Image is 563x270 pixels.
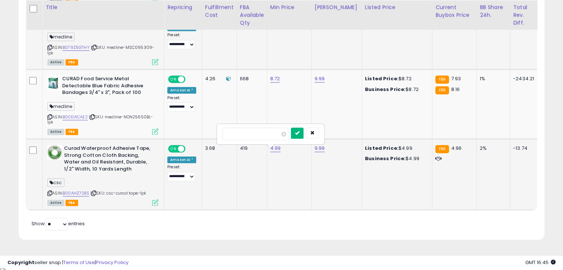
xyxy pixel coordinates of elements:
a: Privacy Policy [96,259,128,266]
span: 4.96 [451,145,462,152]
a: 4.99 [270,145,281,152]
span: All listings currently available for purchase on Amazon [47,129,64,135]
div: ASIN: [47,145,158,205]
span: FBA [66,129,78,135]
span: All listings currently available for purchase on Amazon [47,200,64,206]
span: All listings currently available for purchase on Amazon [47,59,64,65]
b: Listed Price: [365,145,399,152]
strong: Copyright [7,259,34,266]
span: ON [169,146,178,152]
div: BB Share 24h. [480,3,507,19]
span: 7.93 [451,75,461,82]
div: 419 [240,145,261,152]
div: $4.99 [365,155,426,162]
div: ASIN: [47,13,158,64]
div: Amazon AI * [167,156,196,163]
div: seller snap | | [7,259,128,266]
div: Fulfillment Cost [205,3,234,19]
img: 41gxp59tAGL._SL40_.jpg [47,75,60,90]
div: Title [46,3,161,11]
span: 2025-10-6 16:45 GMT [525,259,556,266]
b: CURAD Food Service Metal Detectable Blue Fabric Adhesive Bandages 3/4" x 3", Pack of 100 [62,75,152,98]
span: | SKU: csc-curad tape-1pk [90,190,146,196]
div: -13.74 [513,145,534,152]
span: medline [47,33,74,41]
div: Repricing [167,3,199,11]
div: Current Buybox Price [435,3,473,19]
div: Listed Price [365,3,429,11]
div: Min Price [270,3,308,11]
div: FBA Available Qty [240,3,264,27]
span: FBA [66,59,78,65]
b: Business Price: [365,86,406,93]
a: B00AHZ72BS [63,190,89,196]
small: FBA [435,86,449,94]
div: Preset: [167,95,196,112]
div: $4.99 [365,145,426,152]
span: | SKU: medline-MSC095309-1pk [47,44,154,55]
img: 41kzFOGfOtL._SL40_.jpg [47,145,62,160]
span: csc [47,178,64,187]
span: ON [169,76,178,82]
div: $8.72 [365,75,426,82]
span: OFF [184,146,196,152]
div: [PERSON_NAME] [315,3,359,11]
span: OFF [184,76,196,82]
small: FBA [435,75,449,84]
b: Listed Price: [365,75,399,82]
b: Business Price: [365,155,406,162]
a: Terms of Use [63,259,95,266]
div: 4.26 [205,75,231,82]
span: 8.16 [451,86,460,93]
span: FBA [66,200,78,206]
div: Preset: [167,33,196,49]
span: medline [47,102,74,111]
div: ASIN: [47,75,158,134]
span: | SKU: medline-NON25650BL-1pk [47,114,153,125]
div: Amazon AI * [167,87,196,94]
div: $8.72 [365,86,426,93]
div: -2434.21 [513,75,534,82]
div: 668 [240,75,261,82]
div: 3.68 [205,145,231,152]
b: Curad Waterproof Adhesive Tape, Strong Cotton Cloth Backing, Water and Oil Resistant, Durable, 1/... [64,145,154,174]
div: Total Rev. Diff. [513,3,537,27]
a: 9.99 [315,75,325,82]
a: 8.72 [270,75,280,82]
div: Preset: [167,165,196,181]
div: 1% [480,75,504,82]
a: B00EIACAE2 [63,114,88,120]
a: 9.99 [315,145,325,152]
span: Show: entries [31,220,85,227]
small: FBA [435,145,449,153]
div: 2% [480,145,504,152]
a: B079Z5G7HY [63,44,90,51]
